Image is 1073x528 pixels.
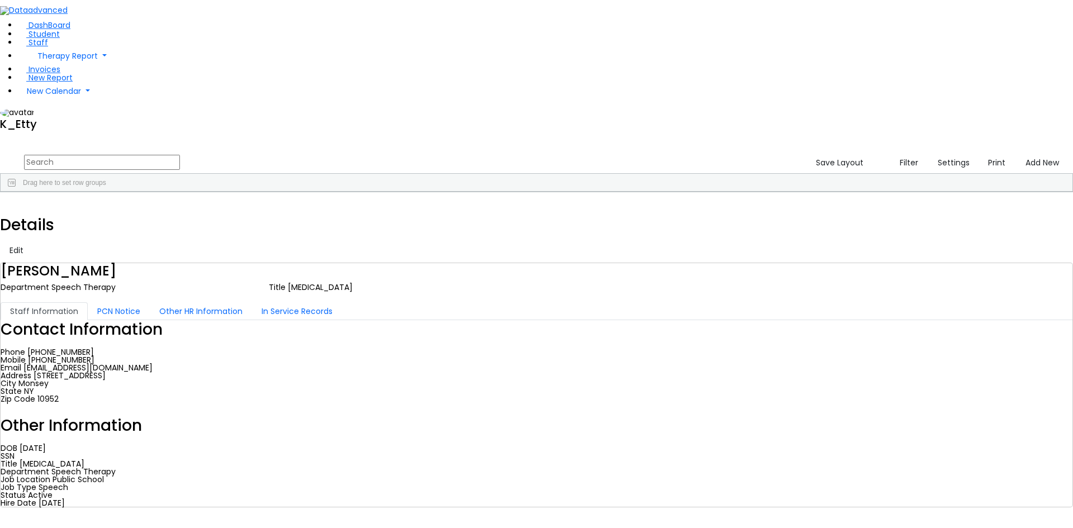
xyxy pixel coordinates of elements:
[1,372,31,379] label: Address
[53,474,104,485] span: Public School
[28,489,53,501] span: Active
[1,491,26,499] label: Status
[1,348,25,356] label: Phone
[23,362,153,373] span: [EMAIL_ADDRESS][DOMAIN_NAME]
[1,356,26,364] label: Mobile
[37,50,98,61] span: Therapy Report
[150,302,252,320] button: Other HR Information
[18,72,73,83] a: New Report
[4,242,29,259] button: Edit
[29,64,60,75] span: Invoices
[1,263,1072,279] h4: [PERSON_NAME]
[29,72,73,83] span: New Report
[18,64,60,75] a: Invoices
[51,466,116,477] span: Speech Therapy
[20,443,46,454] span: [DATE]
[18,28,60,40] a: Student
[923,154,975,172] button: Settings
[18,20,70,31] a: DashBoard
[29,37,48,48] span: Staff
[1,283,49,291] label: Department
[34,370,106,381] span: [STREET_ADDRESS]
[1,452,15,460] label: SSN
[1,475,50,483] label: Job Location
[1,379,16,387] label: City
[39,482,68,493] span: Speech
[1,387,22,395] label: State
[37,393,59,405] span: 10952
[885,154,923,172] button: Filter
[1,320,1072,339] h3: Contact Information
[1,499,36,507] label: Hire Date
[51,282,116,293] span: Speech Therapy
[29,20,70,31] span: DashBoard
[27,346,94,358] span: [PHONE_NUMBER]
[269,283,286,291] label: Title
[975,154,1010,172] button: Print
[1,302,88,320] button: Staff Information
[1,468,49,475] label: Department
[88,302,150,320] button: PCN Notice
[252,302,342,320] button: In Service Records
[18,37,48,48] a: Staff
[18,378,49,389] span: Monsey
[28,354,94,365] span: [PHONE_NUMBER]
[288,282,353,293] span: [MEDICAL_DATA]
[1,460,17,468] label: Title
[1015,154,1065,172] button: Add New
[20,458,84,469] span: [MEDICAL_DATA]
[24,155,180,170] input: Search
[24,386,34,397] span: NY
[18,83,1073,99] a: New Calendar
[27,85,81,97] span: New Calendar
[1,444,17,452] label: DOB
[1,364,21,372] label: Email
[811,154,868,172] button: Save Layout
[18,47,1073,65] a: Therapy Report
[1,483,36,491] label: Job Type
[23,179,106,187] span: Drag here to set row groups
[39,497,65,508] span: [DATE]
[1,395,35,403] label: Zip Code
[1,416,1072,435] h3: Other Information
[29,28,60,40] span: Student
